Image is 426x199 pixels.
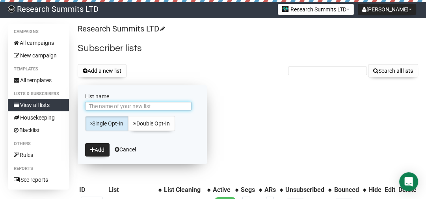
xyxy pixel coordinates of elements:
button: [PERSON_NAME] [358,4,416,15]
th: ID: No sort applied, sorting is disabled [78,184,107,195]
a: Rules [8,149,69,161]
th: Hide: No sort applied, sorting is disabled [367,184,383,195]
img: 2.jpg [282,6,288,12]
th: List Cleaning: No sort applied, activate to apply an ascending sort [162,184,211,195]
a: All templates [8,74,69,87]
div: List Cleaning [164,186,203,194]
a: See reports [8,173,69,186]
div: Hide [368,186,381,194]
div: Active [213,186,231,194]
a: All campaigns [8,37,69,49]
div: Delete [398,186,417,194]
li: Lists & subscribers [8,89,69,99]
div: ARs [264,186,276,194]
button: Search all lists [368,64,418,77]
div: Unsubscribed [285,186,324,194]
th: List: No sort applied, activate to apply an ascending sort [107,184,162,195]
a: Housekeeping [8,111,69,124]
li: Reports [8,164,69,173]
button: Add [85,143,110,157]
li: Campaigns [8,27,69,37]
a: View all lists [8,99,69,111]
a: Research Summits LTD [78,24,164,33]
div: List [108,186,154,194]
th: Unsubscribed: No sort applied, activate to apply an ascending sort [284,184,332,195]
th: Edit: No sort applied, sorting is disabled [383,184,397,195]
th: Segs: No sort applied, activate to apply an ascending sort [239,184,263,195]
button: Research Summits LTD [278,4,354,15]
div: Open Intercom Messenger [399,172,418,191]
th: Active: No sort applied, activate to apply an ascending sort [211,184,239,195]
div: Edit [385,186,395,194]
button: Add a new list [78,64,126,77]
div: Segs [241,186,255,194]
th: Bounced: No sort applied, activate to apply an ascending sort [332,184,366,195]
th: Delete: No sort applied, sorting is disabled [397,184,418,195]
a: Blacklist [8,124,69,136]
a: Cancel [115,146,136,153]
a: Single Opt-In [85,116,128,131]
h2: Subscriber lists [78,41,418,55]
th: ARs: No sort applied, activate to apply an ascending sort [263,184,284,195]
label: List name [85,93,199,100]
input: The name of your new list [85,102,192,111]
a: Double Opt-In [128,116,175,131]
li: Templates [8,64,69,74]
div: ID [79,186,105,194]
a: New campaign [8,49,69,62]
img: bccbfd5974049ef095ce3c15df0eef5a [8,6,15,13]
li: Others [8,139,69,149]
div: Bounced [334,186,359,194]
